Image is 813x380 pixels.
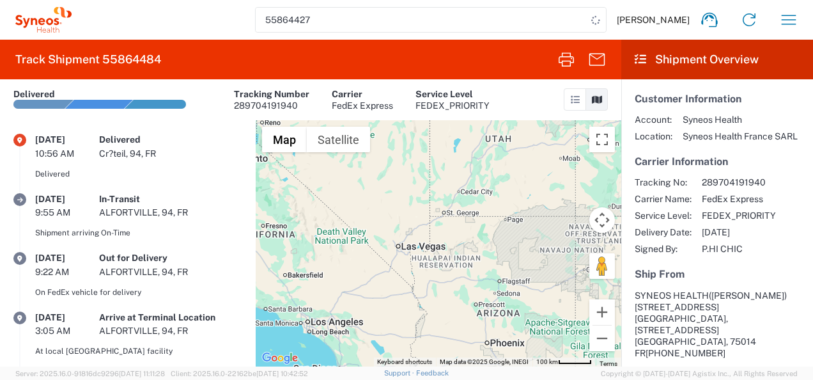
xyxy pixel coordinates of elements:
[35,345,242,357] div: At local [GEOGRAPHIC_DATA] facility
[15,370,165,377] span: Server: 2025.16.0-91816dc9296
[635,114,672,125] span: Account:
[35,148,99,159] div: 10:56 AM
[234,100,309,111] div: 289704191940
[709,290,787,301] span: ([PERSON_NAME])
[262,127,307,152] button: Show street map
[635,155,800,168] h5: Carrier Information
[683,131,798,142] span: Syneos Health France SARL
[15,52,161,67] h2: Track Shipment 55864484
[35,134,99,145] div: [DATE]
[332,88,393,100] div: Carrier
[35,252,99,264] div: [DATE]
[635,226,692,238] span: Delivery Date:
[99,134,242,145] div: Delivered
[635,290,709,301] span: SYNEOS HEALTH
[99,252,242,264] div: Out for Delivery
[635,210,692,221] span: Service Level:
[635,93,800,105] h5: Customer Information
[536,358,558,365] span: 100 km
[702,193,776,205] span: FedEx Express
[35,168,242,180] div: Delivered
[600,360,617,367] a: Terms
[259,350,301,367] img: Google
[35,227,242,239] div: Shipment arriving On-Time
[635,131,672,142] span: Location:
[377,358,432,367] button: Keyboard shortcuts
[635,177,692,188] span: Tracking No:
[702,210,776,221] span: FEDEX_PRIORITY
[415,88,490,100] div: Service Level
[635,193,692,205] span: Carrier Name:
[635,268,800,280] h5: Ship From
[332,100,393,111] div: FedEx Express
[702,177,776,188] span: 289704191940
[589,326,615,351] button: Zoom out
[384,369,416,377] a: Support
[35,193,99,205] div: [DATE]
[99,325,242,336] div: ALFORTVILLE, 94, FR
[256,370,308,377] span: [DATE] 10:42:52
[635,243,692,255] span: Signed By:
[35,266,99,278] div: 9:22 AM
[702,226,776,238] span: [DATE]
[13,88,55,100] div: Delivered
[702,243,776,255] span: P.HI CHIC
[35,325,99,336] div: 3:05 AM
[119,370,165,377] span: [DATE] 11:11:28
[35,207,99,218] div: 9:55 AM
[635,302,728,335] span: [STREET_ADDRESS][GEOGRAPHIC_DATA], [STREET_ADDRESS]
[259,350,301,367] a: Open this area in Google Maps (opens a new window)
[99,193,242,205] div: In-Transit
[307,127,370,152] button: Show satellite imagery
[171,370,308,377] span: Client: 2025.16.0-22162be
[601,368,798,379] span: Copyright © [DATE]-[DATE] Agistix Inc., All Rights Reserved
[99,207,242,218] div: ALFORTVILLE, 94, FR
[617,14,690,26] span: [PERSON_NAME]
[99,148,242,159] div: Cr?teil, 94, FR
[35,287,242,298] div: On FedEx vehicle for delivery
[646,348,725,358] span: [PHONE_NUMBER]
[35,312,99,323] div: [DATE]
[440,358,529,365] span: Map data ©2025 Google, INEGI
[234,88,309,100] div: Tracking Number
[99,266,242,278] div: ALFORTVILLE, 94, FR
[532,358,596,367] button: Map Scale: 100 km per 49 pixels
[99,312,242,323] div: Arrive at Terminal Location
[589,299,615,325] button: Zoom in
[589,127,615,152] button: Toggle fullscreen view
[635,290,800,359] address: [GEOGRAPHIC_DATA], 75014 FR
[256,8,587,32] input: Shipment, tracking or reference number
[621,40,813,79] header: Shipment Overview
[415,100,490,111] div: FEDEX_PRIORITY
[416,369,449,377] a: Feedback
[589,207,615,233] button: Map camera controls
[589,253,615,279] button: Drag Pegman onto the map to open Street View
[683,114,798,125] span: Syneos Health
